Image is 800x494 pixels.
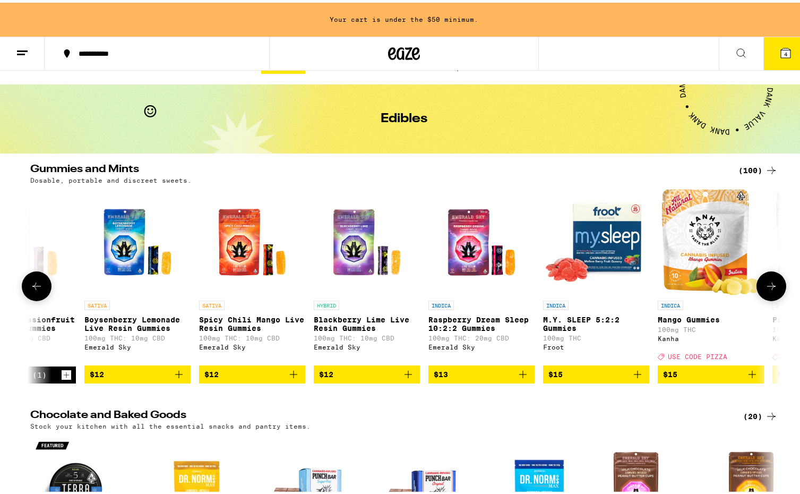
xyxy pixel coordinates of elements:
p: 100mg THC: 10mg CBD [84,332,191,339]
div: Emerald Sky [199,341,305,348]
p: M.Y. SLEEP 5:2:2 Gummies [543,313,649,330]
div: Emerald Sky [314,341,420,348]
span: $15 [778,368,792,376]
p: Mango Gummies [658,313,764,321]
img: Emerald Sky - Raspberry Dream Sleep 10:2:2 Gummies [428,186,535,293]
div: Emerald Sky [84,341,191,348]
div: Kanha [658,333,764,339]
p: INDICA [543,298,569,308]
div: Emerald Sky [428,341,535,348]
p: 100mg THC: 10mg CBD [314,332,420,339]
span: $15 [548,368,563,376]
h2: Chocolate and Baked Goods [30,407,726,420]
div: Froot [543,341,649,348]
span: $12 [319,368,333,376]
span: 4 [784,48,787,55]
p: HYBRID [314,298,339,308]
p: Dosable, portable and discreet sweets. [30,174,192,181]
a: Open page for Raspberry Dream Sleep 10:2:2 Gummies from Emerald Sky [428,186,535,363]
a: Open page for M.Y. SLEEP 5:2:2 Gummies from Froot [543,186,649,363]
a: Open page for Blackberry Lime Live Resin Gummies from Emerald Sky [314,186,420,363]
button: Add to bag [543,363,649,381]
img: Froot - M.Y. SLEEP 5:2:2 Gummies [543,186,649,293]
img: Kanha - Mango Gummies [661,186,760,293]
p: SATIVA [84,298,110,308]
p: SATIVA [199,298,225,308]
span: $13 [434,368,448,376]
a: Open page for Boysenberry Lemonade Live Resin Gummies from Emerald Sky [84,186,191,363]
p: Stock your kitchen with all the essential snacks and pantry items. [30,420,311,427]
p: INDICA [772,298,798,308]
a: (20) [743,407,778,420]
img: Emerald Sky - Spicy Chili Mango Live Resin Gummies [199,186,305,293]
button: Add to bag [428,363,535,381]
span: $12 [90,368,104,376]
p: Spicy Chili Mango Live Resin Gummies [199,313,305,330]
h2: Gummies and Mints [30,161,726,174]
p: 100mg THC: 10mg CBD [199,332,305,339]
p: Blackberry Lime Live Resin Gummies [314,313,420,330]
button: Increment [61,367,72,378]
button: Add to bag [314,363,420,381]
span: USE CODE PIZZA [668,351,727,357]
p: 100mg THC [658,323,764,330]
p: Raspberry Dream Sleep 10:2:2 Gummies [428,313,535,330]
img: Emerald Sky - Blackberry Lime Live Resin Gummies [314,186,420,293]
button: Add to bag [199,363,305,381]
button: Add to bag [658,363,764,381]
p: 100mg THC: 20mg CBD [428,332,535,339]
h1: Edibles [381,110,427,123]
span: $15 [663,368,677,376]
button: Add to bag [84,363,191,381]
p: INDICA [658,298,683,308]
a: Open page for Spicy Chili Mango Live Resin Gummies from Emerald Sky [199,186,305,363]
a: (100) [738,161,778,174]
a: Open page for Mango Gummies from Kanha [658,186,764,363]
span: $12 [204,368,219,376]
p: Boysenberry Lemonade Live Resin Gummies [84,313,191,330]
p: 100mg THC [543,332,649,339]
img: Emerald Sky - Boysenberry Lemonade Live Resin Gummies [84,186,191,293]
p: INDICA [428,298,454,308]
